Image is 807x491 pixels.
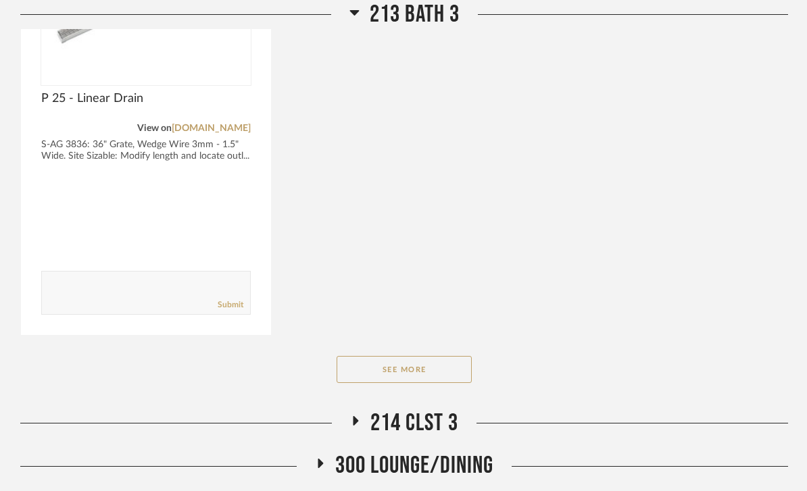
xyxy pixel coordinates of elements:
[335,451,493,480] span: 300 Lounge/Dining
[337,356,472,383] button: See More
[172,124,251,133] a: [DOMAIN_NAME]
[41,139,251,162] div: S-AG 3836: 36" Grate, Wedge Wire 3mm - 1.5" Wide. Site Sizable: Modify length and locate outl...
[218,299,243,311] a: Submit
[41,91,251,106] span: P 25 - Linear Drain
[370,409,458,438] span: 214 CLST 3
[137,124,172,133] span: View on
